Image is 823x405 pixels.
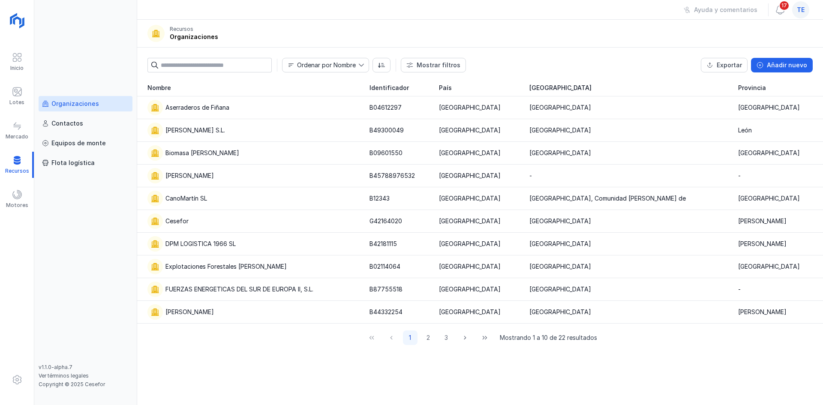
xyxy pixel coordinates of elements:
[51,119,83,128] div: Contactos
[738,217,787,225] div: [PERSON_NAME]
[738,262,800,271] div: [GEOGRAPHIC_DATA]
[165,194,207,203] div: CanoMartín SL
[369,149,402,157] div: B09601550
[751,58,813,72] button: Añadir nuevo
[529,126,591,135] div: [GEOGRAPHIC_DATA]
[738,149,800,157] div: [GEOGRAPHIC_DATA]
[439,330,454,345] button: Page 3
[165,149,239,157] div: Biomasa [PERSON_NAME]
[738,285,741,294] div: -
[282,58,358,72] span: Nombre
[6,202,28,209] div: Motores
[738,308,787,316] div: [PERSON_NAME]
[147,84,171,92] span: Nombre
[39,372,89,379] a: Ver términos legales
[529,240,591,248] div: [GEOGRAPHIC_DATA]
[529,262,591,271] div: [GEOGRAPHIC_DATA]
[529,171,532,180] div: -
[678,3,763,17] button: Ayuda y comentarios
[421,330,436,345] button: Page 2
[439,194,501,203] div: [GEOGRAPHIC_DATA]
[738,240,787,248] div: [PERSON_NAME]
[439,285,501,294] div: [GEOGRAPHIC_DATA]
[297,62,356,68] div: Ordenar por Nombre
[738,194,800,203] div: [GEOGRAPHIC_DATA]
[165,217,189,225] div: Cesefor
[369,240,397,248] div: B42181115
[439,149,501,157] div: [GEOGRAPHIC_DATA]
[170,33,218,41] div: Organizaciones
[529,194,686,203] div: [GEOGRAPHIC_DATA], Comunidad [PERSON_NAME] de
[39,381,132,388] div: Copyright © 2025 Cesefor
[797,6,805,14] span: te
[51,139,106,147] div: Equipos de monte
[738,103,800,112] div: [GEOGRAPHIC_DATA]
[529,149,591,157] div: [GEOGRAPHIC_DATA]
[439,240,501,248] div: [GEOGRAPHIC_DATA]
[529,285,591,294] div: [GEOGRAPHIC_DATA]
[170,26,193,33] div: Recursos
[717,61,742,69] div: Exportar
[369,262,400,271] div: B02114064
[529,84,592,92] span: [GEOGRAPHIC_DATA]
[39,96,132,111] a: Organizaciones
[767,61,807,69] div: Añadir nuevo
[500,333,597,342] span: Mostrando 1 a 10 de 22 resultados
[439,308,501,316] div: [GEOGRAPHIC_DATA]
[165,285,313,294] div: FUERZAS ENERGETICAS DEL SUR DE EUROPA II, S.L.
[10,65,24,72] div: Inicio
[439,84,452,92] span: País
[439,103,501,112] div: [GEOGRAPHIC_DATA]
[369,217,402,225] div: G42164020
[39,155,132,171] a: Flota logística
[9,99,24,106] div: Lotes
[477,330,493,345] button: Last Page
[39,116,132,131] a: Contactos
[6,10,28,31] img: logoRight.svg
[369,84,409,92] span: Identificador
[417,61,460,69] div: Mostrar filtros
[701,58,748,72] button: Exportar
[403,330,418,345] button: Page 1
[457,330,473,345] button: Next Page
[439,262,501,271] div: [GEOGRAPHIC_DATA]
[51,99,99,108] div: Organizaciones
[529,103,591,112] div: [GEOGRAPHIC_DATA]
[6,133,28,140] div: Mercado
[369,171,415,180] div: B45788976532
[165,171,214,180] div: [PERSON_NAME]
[694,6,757,14] div: Ayuda y comentarios
[369,126,404,135] div: B49300049
[439,171,501,180] div: [GEOGRAPHIC_DATA]
[369,308,402,316] div: B44332254
[165,262,287,271] div: Explotaciones Forestales [PERSON_NAME]
[529,217,591,225] div: [GEOGRAPHIC_DATA]
[738,84,766,92] span: Provincia
[165,103,229,112] div: Aserraderos de Fiñana
[369,103,402,112] div: B04612297
[779,0,790,11] span: 17
[401,58,466,72] button: Mostrar filtros
[439,126,501,135] div: [GEOGRAPHIC_DATA]
[529,308,591,316] div: [GEOGRAPHIC_DATA]
[369,194,390,203] div: B12343
[738,126,752,135] div: León
[165,126,225,135] div: [PERSON_NAME] S.L.
[39,135,132,151] a: Equipos de monte
[39,364,132,371] div: v1.1.0-alpha.7
[369,285,402,294] div: B87755518
[165,308,214,316] div: [PERSON_NAME]
[738,171,741,180] div: -
[165,240,236,248] div: DPM LOGISTICA 1966 SL
[51,159,95,167] div: Flota logística
[439,217,501,225] div: [GEOGRAPHIC_DATA]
